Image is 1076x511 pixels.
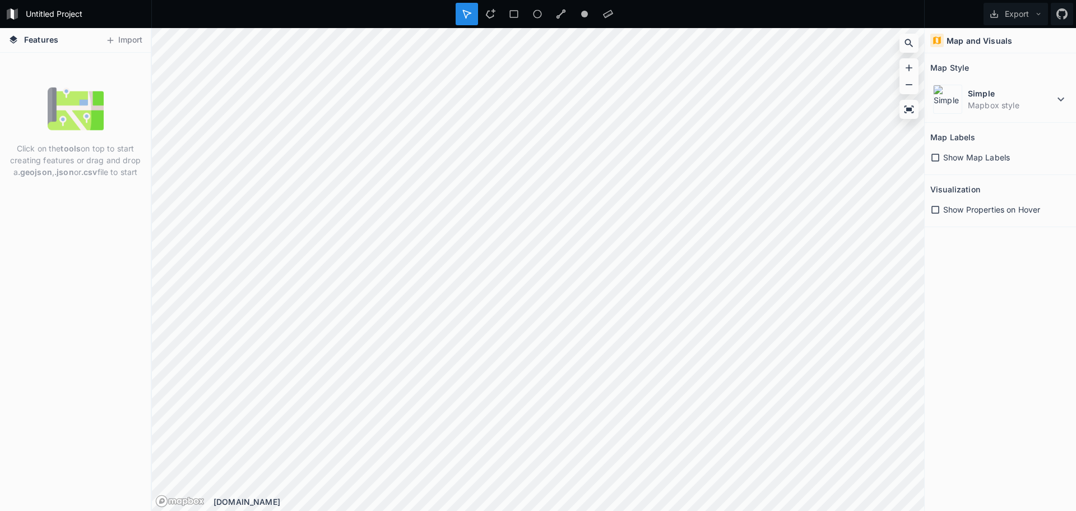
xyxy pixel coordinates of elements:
dd: Mapbox style [968,99,1054,111]
img: empty [48,81,104,137]
div: [DOMAIN_NAME] [214,496,924,508]
h2: Visualization [930,181,980,198]
strong: .csv [81,167,98,177]
strong: tools [61,144,81,153]
a: Mapbox logo [155,495,205,508]
span: Show Map Labels [943,151,1010,163]
p: Click on the on top to start creating features or drag and drop a , or file to start [8,142,142,178]
strong: .json [54,167,74,177]
span: Show Properties on Hover [943,204,1040,215]
button: Export [984,3,1048,25]
span: Features [24,34,58,45]
img: Simple [933,85,962,114]
h4: Map and Visuals [947,35,1012,47]
h2: Map Labels [930,128,975,146]
dt: Simple [968,88,1054,99]
button: Import [100,31,148,49]
h2: Map Style [930,59,969,76]
strong: .geojson [18,167,52,177]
